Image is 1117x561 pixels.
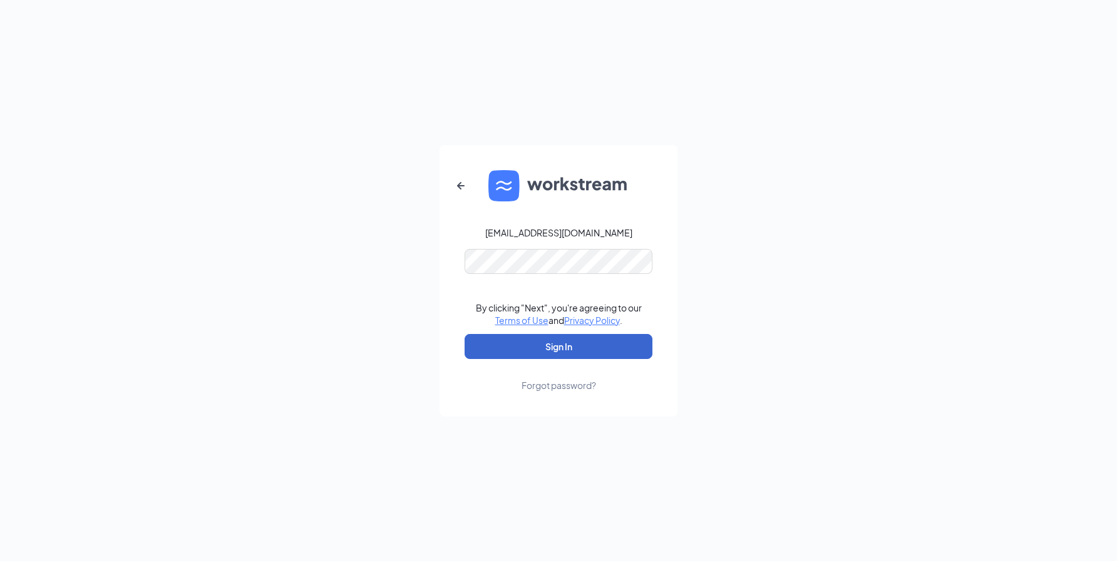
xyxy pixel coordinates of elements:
a: Privacy Policy [564,315,620,326]
div: [EMAIL_ADDRESS][DOMAIN_NAME] [485,226,632,239]
div: By clicking "Next", you're agreeing to our and . [476,301,642,326]
div: Forgot password? [522,379,596,392]
button: ArrowLeftNew [446,171,476,201]
button: Sign In [465,334,652,359]
a: Terms of Use [495,315,548,326]
svg: ArrowLeftNew [453,178,468,193]
a: Forgot password? [522,359,596,392]
img: WS logo and Workstream text [488,170,629,201]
